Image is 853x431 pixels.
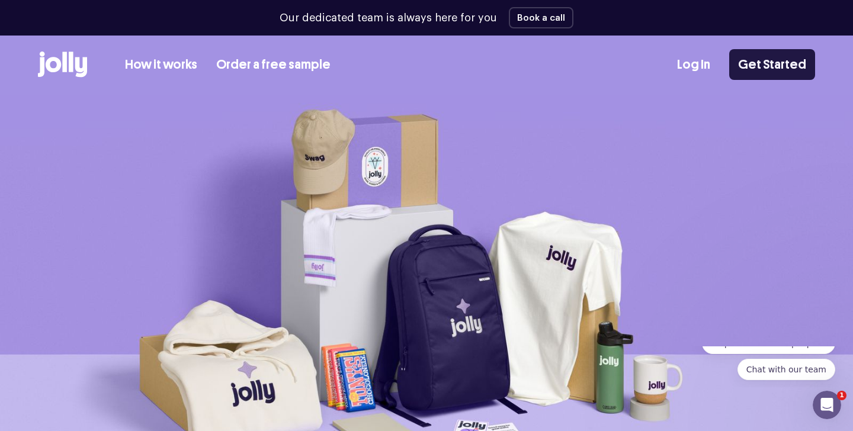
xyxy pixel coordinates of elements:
a: How it works [125,55,197,75]
a: Log In [677,55,710,75]
p: Our dedicated team is always here for you [280,10,497,26]
button: Book a call [509,7,573,28]
iframe: Intercom live chat [813,391,841,419]
a: Get Started [729,49,815,80]
iframe: Intercom notifications message [616,346,853,387]
span: 1 [837,391,846,400]
a: Order a free sample [216,55,331,75]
